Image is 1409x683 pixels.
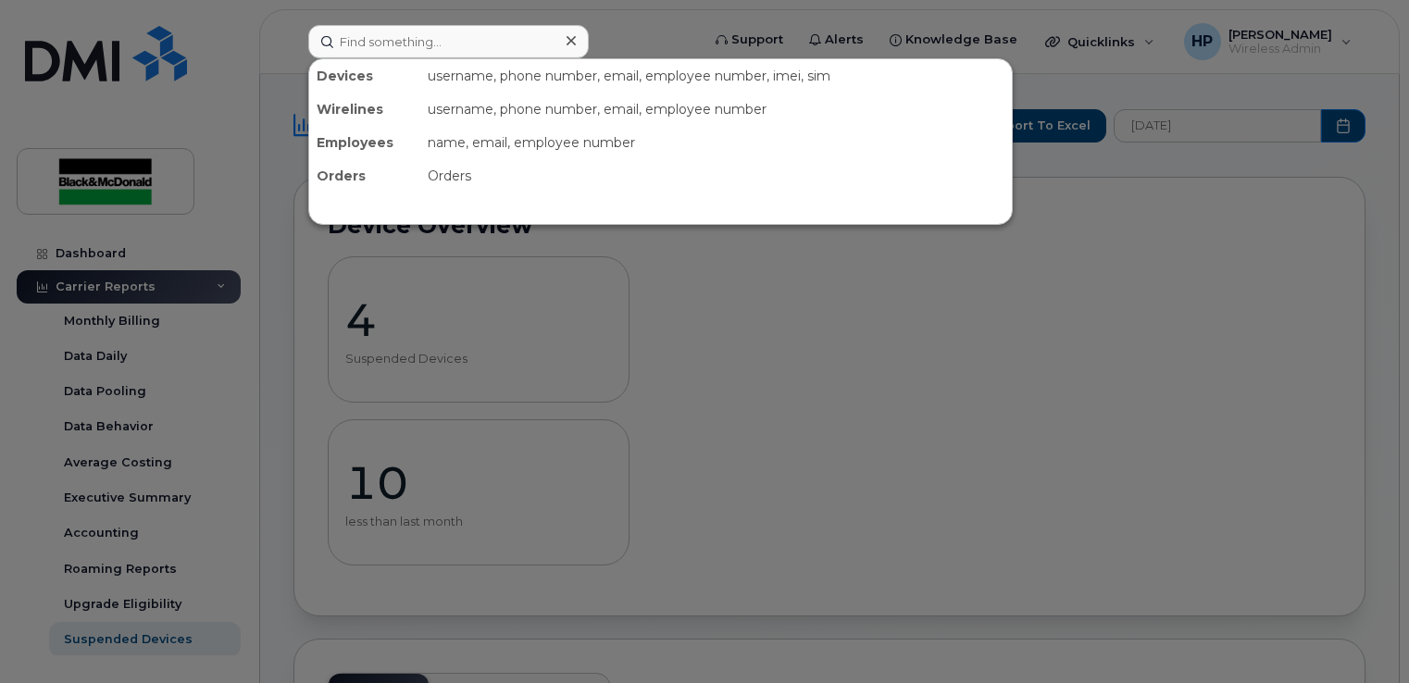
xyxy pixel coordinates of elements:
[309,126,420,159] div: Employees
[309,159,420,192] div: Orders
[309,93,420,126] div: Wirelines
[420,126,1012,159] div: name, email, employee number
[309,59,420,93] div: Devices
[420,159,1012,192] div: Orders
[420,59,1012,93] div: username, phone number, email, employee number, imei, sim
[420,93,1012,126] div: username, phone number, email, employee number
